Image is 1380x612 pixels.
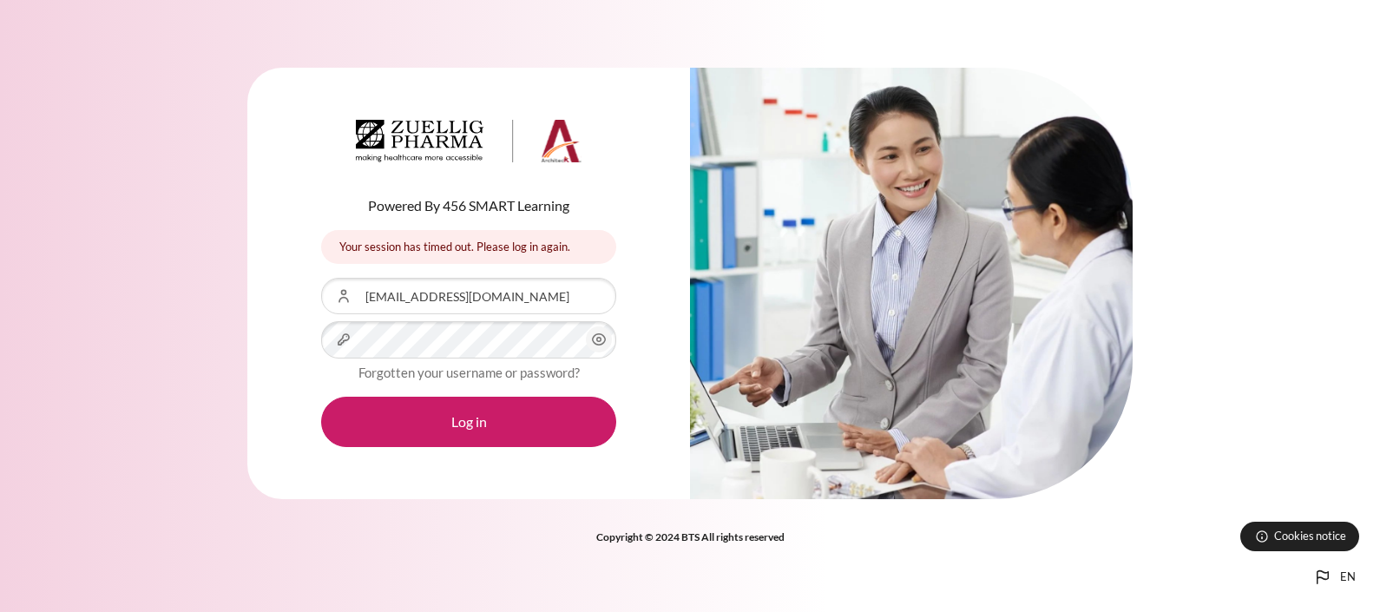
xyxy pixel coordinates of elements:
p: Powered By 456 SMART Learning [321,195,616,216]
span: Cookies notice [1274,528,1346,544]
a: Forgotten your username or password? [358,365,580,380]
div: Your session has timed out. Please log in again. [321,230,616,264]
button: Log in [321,397,616,447]
button: Languages [1305,560,1363,595]
input: Username or Email Address [321,278,616,314]
img: Architeck [356,120,582,163]
strong: Copyright © 2024 BTS All rights reserved [596,530,785,543]
a: Architeck [356,120,582,170]
button: Cookies notice [1240,522,1359,551]
span: en [1340,569,1356,586]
